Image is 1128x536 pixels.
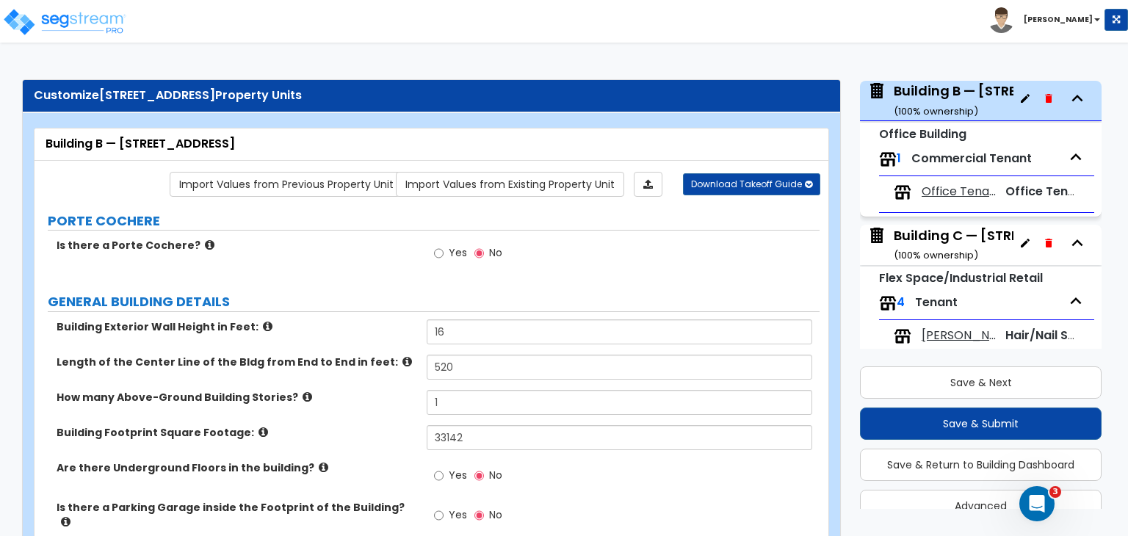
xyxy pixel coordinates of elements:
[894,226,1112,264] div: Building C — [STREET_ADDRESS]
[894,327,911,345] img: tenants.png
[860,408,1102,440] button: Save & Submit
[860,449,1102,481] button: Save & Return to Building Dashboard
[867,82,886,101] img: building.svg
[894,82,1110,119] div: Building B — [STREET_ADDRESS]
[61,516,70,527] i: click for more info!
[474,245,484,261] input: No
[988,7,1014,33] img: avatar.png
[319,462,328,473] i: click for more info!
[867,226,886,245] img: building.svg
[434,245,444,261] input: Yes
[634,172,662,197] a: Import the dynamic attributes value through Excel sheet
[474,468,484,484] input: No
[683,173,820,195] button: Download Takeoff Guide
[922,184,996,200] span: Office Tenants
[57,425,416,440] label: Building Footprint Square Footage:
[449,468,467,482] span: Yes
[897,150,901,167] span: 1
[879,294,897,312] img: tenants.png
[922,327,996,344] span: Barber Tenant
[303,391,312,402] i: click for more info!
[57,390,416,405] label: How many Above-Ground Building Stories?
[170,172,403,197] a: Import the dynamic attribute values from previous properties.
[205,239,214,250] i: click for more info!
[57,319,416,334] label: Building Exterior Wall Height in Feet:
[489,507,502,522] span: No
[860,366,1102,399] button: Save & Next
[894,248,978,262] small: ( 100 % ownership)
[897,294,905,311] span: 4
[1024,14,1093,25] b: [PERSON_NAME]
[48,211,820,231] label: PORTE COCHERE
[99,87,215,104] span: [STREET_ADDRESS]
[474,507,484,524] input: No
[1005,183,1088,200] span: Office Tenant
[57,355,416,369] label: Length of the Center Line of the Bldg from End to End in feet:
[691,178,802,190] span: Download Takeoff Guide
[57,460,416,475] label: Are there Underground Floors in the building?
[263,321,272,332] i: click for more info!
[2,7,127,37] img: logo_pro_r.png
[48,292,820,311] label: GENERAL BUILDING DETAILS
[860,490,1102,522] button: Advanced
[57,500,416,529] label: Is there a Parking Garage inside the Footprint of the Building?
[879,151,897,168] img: tenants.png
[396,172,624,197] a: Import the dynamic attribute values from existing properties.
[46,136,817,153] div: Building B — [STREET_ADDRESS]
[402,356,412,367] i: click for more info!
[489,468,502,482] span: No
[449,245,467,260] span: Yes
[911,150,1032,167] span: Commercial Tenant
[34,87,829,104] div: Customize Property Units
[258,427,268,438] i: click for more info!
[867,226,1013,264] span: Building C — 9501–9545 Town Park Dr
[1019,486,1055,521] iframe: Intercom live chat
[894,104,978,118] small: ( 100 % ownership)
[915,294,958,311] span: Tenant
[1049,486,1061,498] span: 3
[434,507,444,524] input: Yes
[894,184,911,201] img: tenants.png
[57,238,416,253] label: Is there a Porte Cochere?
[867,82,1013,119] span: Building B — 6100–6144 Westline Dr
[879,269,1043,286] small: Flex Space/Industrial Retail
[449,507,467,522] span: Yes
[434,468,444,484] input: Yes
[489,245,502,260] span: No
[879,126,966,142] small: Office Building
